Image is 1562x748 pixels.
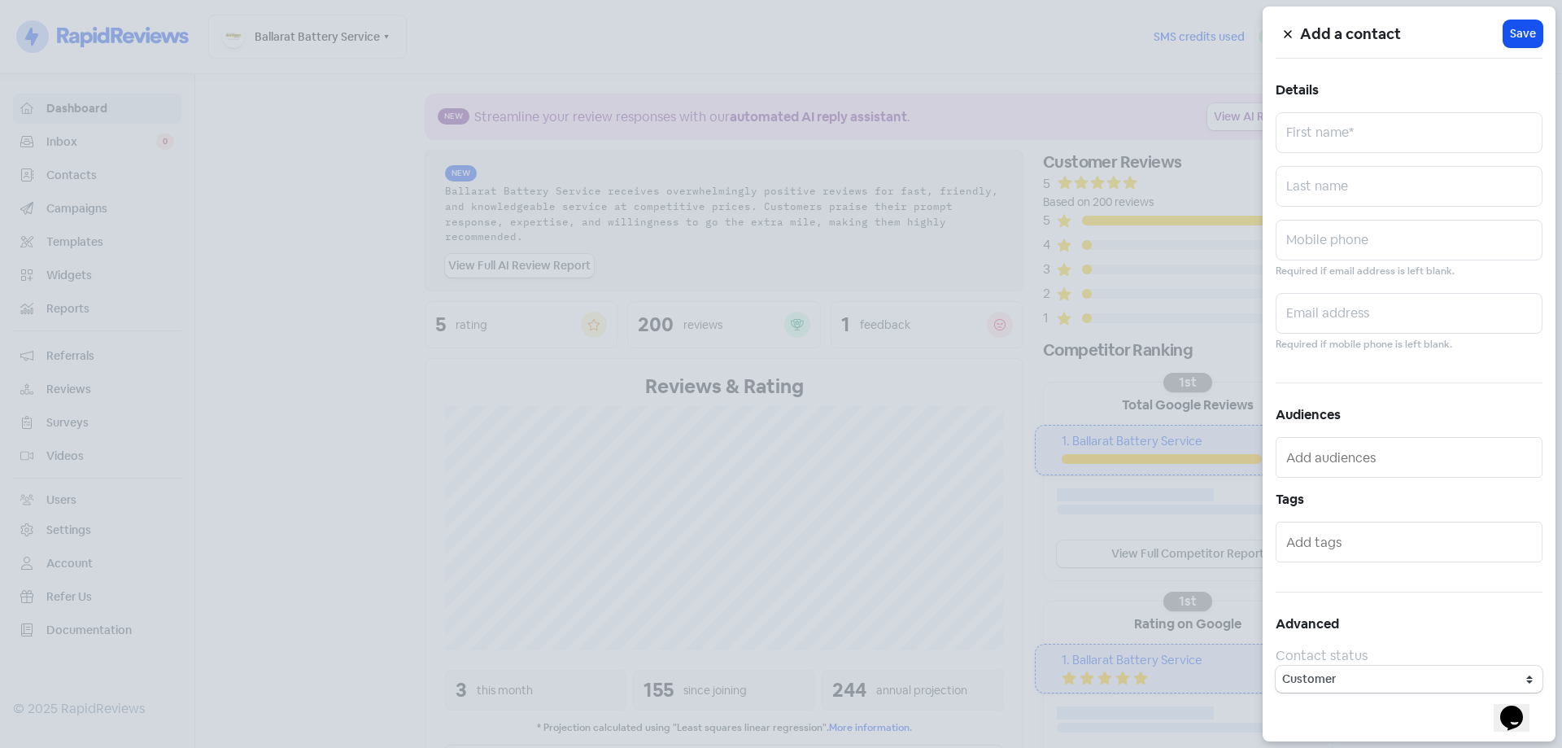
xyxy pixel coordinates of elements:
button: Save [1503,20,1542,47]
h5: Advanced [1276,612,1542,636]
h5: Audiences [1276,403,1542,427]
input: First name [1276,112,1542,153]
small: Required if mobile phone is left blank. [1276,337,1452,352]
iframe: chat widget [1494,683,1546,732]
input: Add tags [1286,529,1535,555]
input: Add audiences [1286,444,1535,470]
input: Last name [1276,166,1542,207]
input: Mobile phone [1276,220,1542,260]
div: Contact status [1276,646,1542,666]
input: Email address [1276,293,1542,334]
span: Save [1510,25,1536,42]
small: Required if email address is left blank. [1276,264,1455,279]
h5: Add a contact [1300,22,1503,46]
h5: Tags [1276,488,1542,512]
h5: Details [1276,78,1542,103]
